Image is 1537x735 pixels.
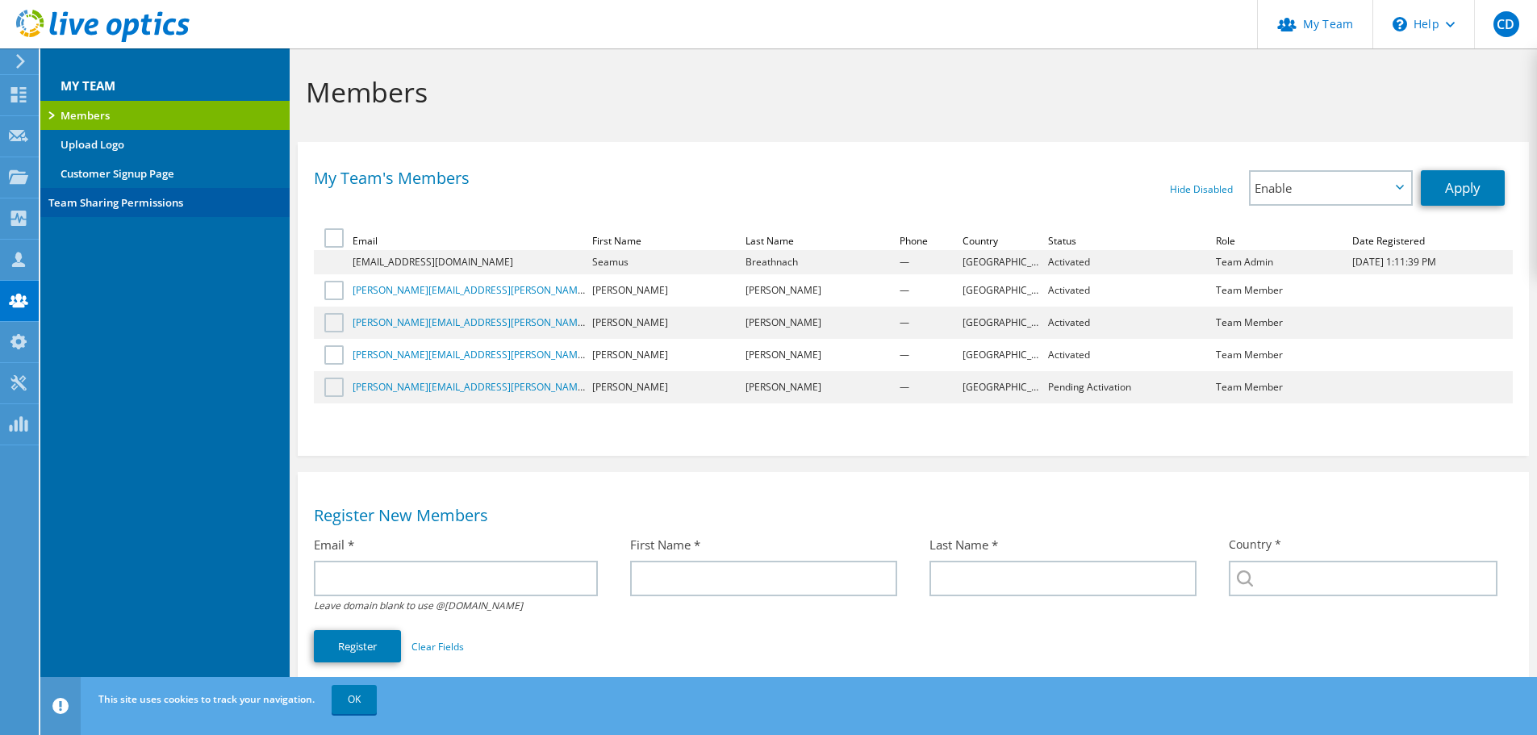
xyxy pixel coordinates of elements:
label: Email * [314,537,354,553]
td: [PERSON_NAME] [590,274,743,307]
div: Date Registered [1352,234,1449,248]
div: Role [1216,234,1259,248]
a: Upload Logo [40,130,290,159]
h1: Members [306,75,1513,109]
a: [PERSON_NAME][EMAIL_ADDRESS][PERSON_NAME][DOMAIN_NAME] [353,315,665,329]
a: Team Sharing Permissions [40,188,290,217]
a: Clear Fields [411,640,464,654]
span: Enable [1255,178,1390,198]
td: [EMAIL_ADDRESS][DOMAIN_NAME] [350,250,590,274]
div: Email [353,234,402,248]
td: — [897,274,960,307]
a: [PERSON_NAME][EMAIL_ADDRESS][PERSON_NAME][DOMAIN_NAME] [353,348,665,361]
h1: Register New Members [314,507,1505,524]
td: Team Member [1213,274,1350,307]
td: [PERSON_NAME] [743,307,896,339]
td: [PERSON_NAME] [590,339,743,371]
td: [PERSON_NAME] [743,274,896,307]
td: Pending Activation [1046,371,1213,403]
td: Activated [1046,274,1213,307]
div: First Name [592,234,666,248]
a: Members [40,101,290,130]
td: Seamus [590,250,743,274]
a: Apply [1421,170,1505,206]
label: Select one or more accounts below [324,228,348,248]
h3: MY TEAM [40,61,290,94]
td: Breathnach [743,250,896,274]
td: Activated [1046,307,1213,339]
td: [GEOGRAPHIC_DATA] [960,371,1046,403]
td: Team Admin [1213,250,1350,274]
td: [GEOGRAPHIC_DATA] [960,250,1046,274]
button: Register [314,630,401,662]
span: This site uses cookies to track your navigation. [98,692,315,706]
td: [PERSON_NAME] [743,339,896,371]
a: Hide Disabled [1170,182,1233,196]
td: Activated [1046,339,1213,371]
td: [PERSON_NAME] [590,371,743,403]
td: [GEOGRAPHIC_DATA] [960,307,1046,339]
td: [PERSON_NAME] [590,307,743,339]
div: Status [1048,234,1101,248]
span: CD [1493,11,1519,37]
a: OK [332,685,377,714]
label: First Name * [630,537,700,553]
td: Activated [1046,250,1213,274]
label: Country * [1229,537,1281,553]
label: Last Name * [929,537,998,553]
i: Leave domain blank to use @[DOMAIN_NAME] [314,599,523,612]
td: [GEOGRAPHIC_DATA] [960,339,1046,371]
td: — [897,250,960,274]
td: — [897,371,960,403]
td: — [897,339,960,371]
td: [GEOGRAPHIC_DATA] [960,274,1046,307]
a: [PERSON_NAME][EMAIL_ADDRESS][PERSON_NAME][DOMAIN_NAME] [353,380,665,394]
td: Team Member [1213,307,1350,339]
div: Phone [900,234,952,248]
td: Team Member [1213,371,1350,403]
a: [PERSON_NAME][EMAIL_ADDRESS][PERSON_NAME][DOMAIN_NAME] [353,283,665,297]
svg: \n [1393,17,1407,31]
td: Team Member [1213,339,1350,371]
div: Country [963,234,1022,248]
a: Customer Signup Page [40,159,290,188]
td: [DATE] 1:11:39 PM [1350,250,1513,274]
td: — [897,307,960,339]
div: Last Name [746,234,818,248]
td: [PERSON_NAME] [743,371,896,403]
